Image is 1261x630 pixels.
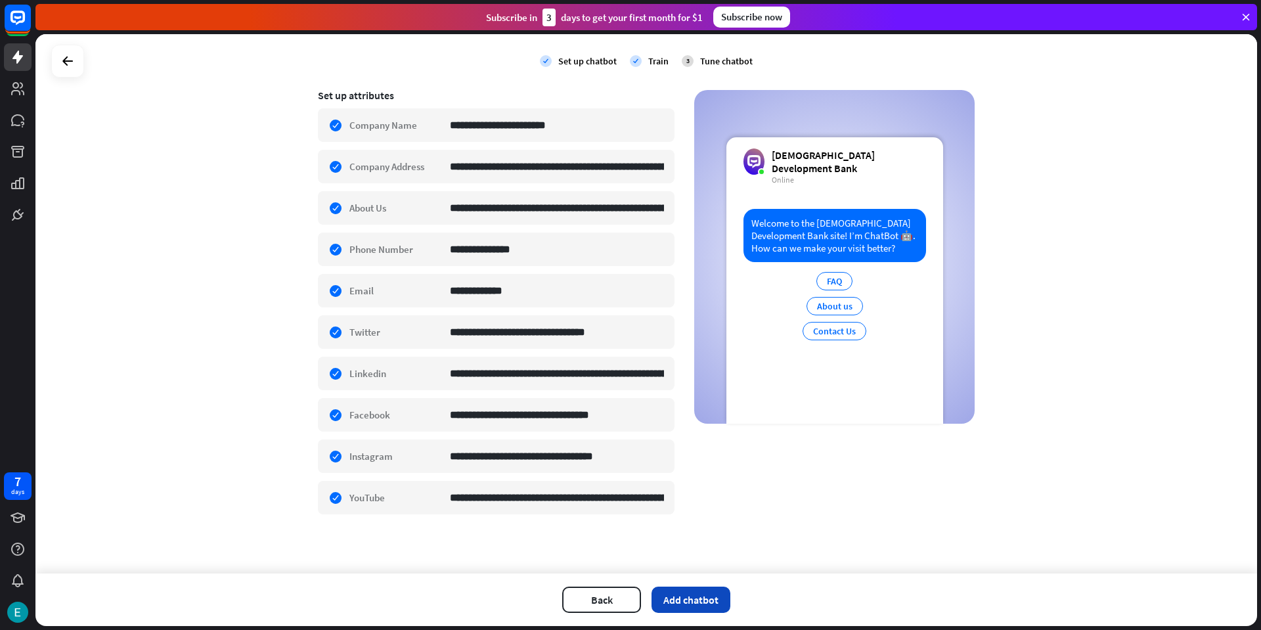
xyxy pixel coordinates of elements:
[558,55,617,67] div: Set up chatbot
[700,55,753,67] div: Tune chatbot
[772,175,926,185] div: Online
[486,9,703,26] div: Subscribe in days to get your first month for $1
[772,148,926,175] div: [DEMOGRAPHIC_DATA] Development Bank
[540,55,552,67] i: check
[803,322,866,340] div: Contact Us
[807,297,863,315] div: About us
[4,472,32,500] a: 7 days
[562,587,641,613] button: Back
[11,5,50,45] button: Open LiveChat chat widget
[630,55,642,67] i: check
[318,89,675,102] div: Set up attributes
[652,587,730,613] button: Add chatbot
[743,209,926,262] div: Welcome to the [DEMOGRAPHIC_DATA] Development Bank site! I’m ChatBot 🤖. How can we make your visi...
[11,487,24,497] div: days
[14,476,21,487] div: 7
[713,7,790,28] div: Subscribe now
[816,272,852,290] div: FAQ
[648,55,669,67] div: Train
[682,55,694,67] div: 3
[542,9,556,26] div: 3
